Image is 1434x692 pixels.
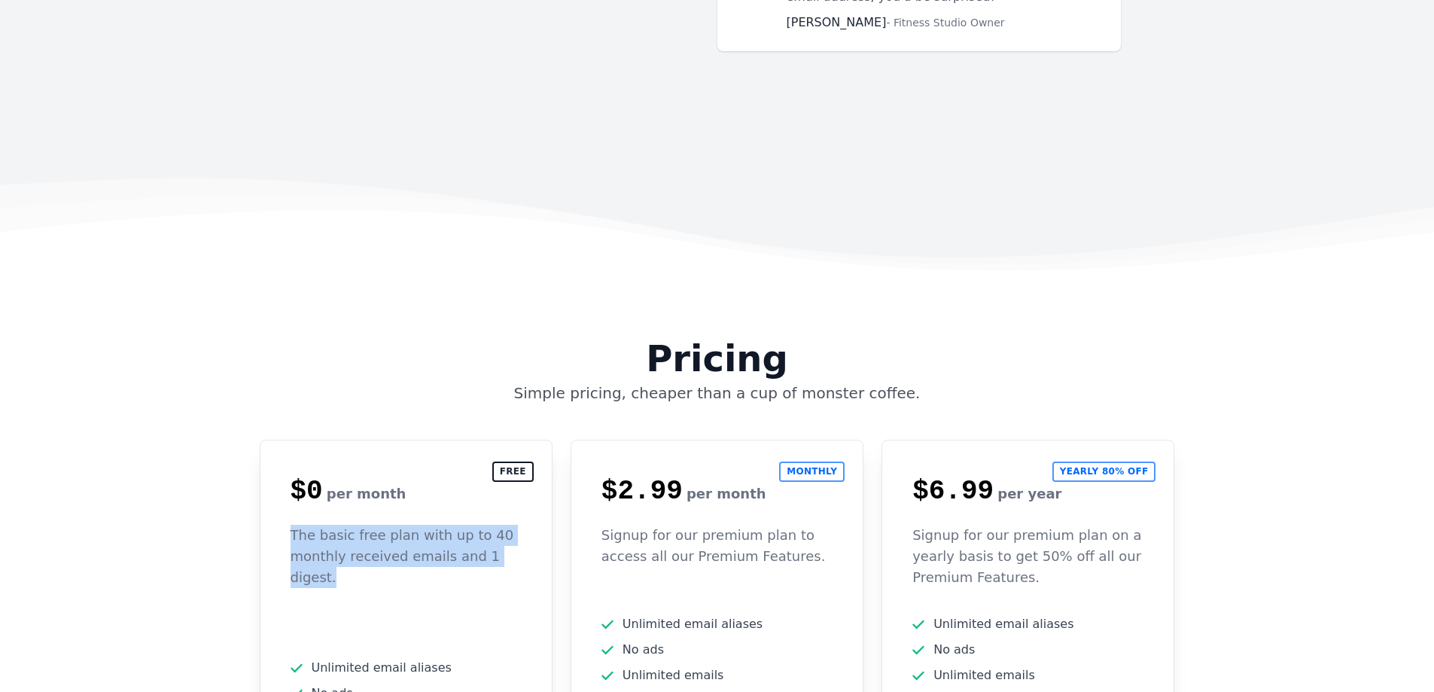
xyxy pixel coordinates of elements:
[912,525,1143,588] p: Signup for our premium plan on a yearly basis to get 50% off all our Premium Features.
[623,641,664,659] span: No ads
[933,641,975,659] span: No ads
[291,476,323,507] span: $0
[912,476,994,507] span: $6.99
[997,486,1061,501] span: per year
[492,462,534,482] h2: Free
[601,525,833,567] p: Signup for our premium plan to access all our Premium Features.
[327,486,406,501] span: per month
[750,15,1073,30] h3: [PERSON_NAME]
[687,486,766,501] span: per month
[886,17,1004,29] span: - Fitness Studio Owner
[312,659,452,677] span: Unlimited email aliases
[933,615,1073,633] span: Unlimited email aliases
[251,383,1184,404] p: Simple pricing, cheaper than a cup of monster coffee.
[623,615,763,633] span: Unlimited email aliases
[933,666,1035,684] span: Unlimited emails
[1052,462,1156,482] h2: Yearly 80% off
[291,525,522,588] p: The basic free plan with up to 40 monthly received emails and 1 digest.
[779,462,845,482] h2: Monthly
[251,304,1184,376] h2: Pricing
[623,666,724,684] span: Unlimited emails
[601,476,683,507] span: $2.99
